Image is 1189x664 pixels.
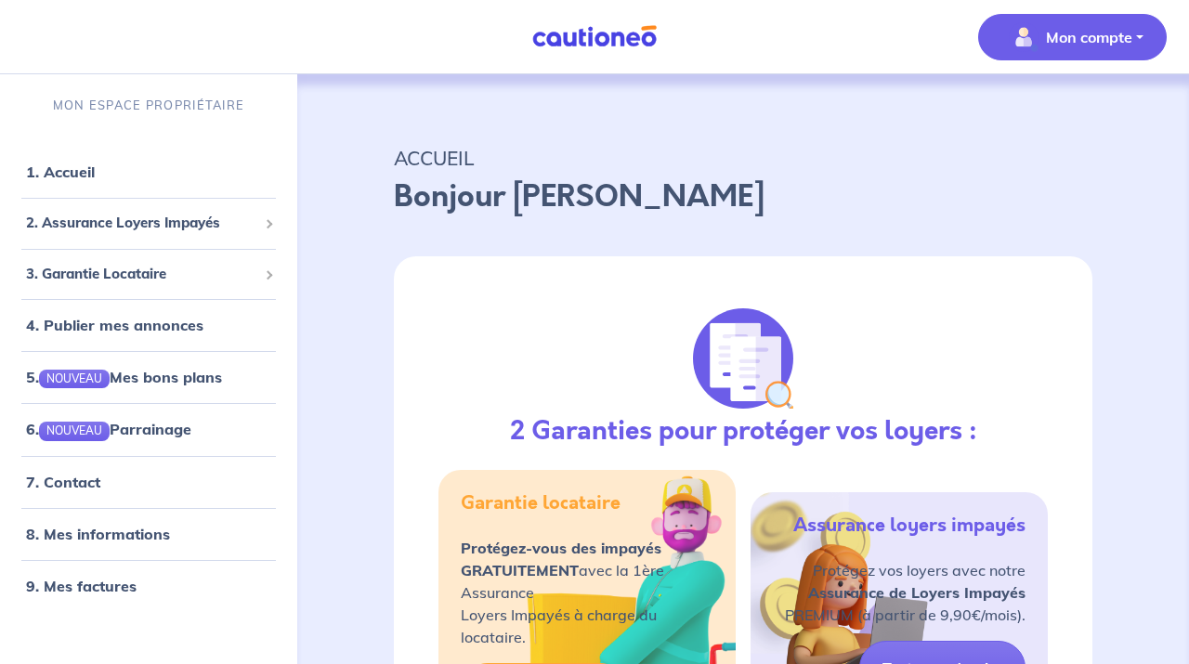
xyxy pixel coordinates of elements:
img: justif-loupe [693,308,793,409]
p: avec la 1ère Assurance Loyers Impayés à charge du locataire. [461,537,713,648]
div: 3. Garantie Locataire [7,256,290,293]
div: 5.NOUVEAUMes bons plans [7,358,290,396]
h5: Assurance loyers impayés [793,514,1026,537]
a: 1. Accueil [26,163,95,181]
a: 7. Contact [26,473,100,491]
div: 8. Mes informations [7,515,290,553]
a: 4. Publier mes annonces [26,316,203,334]
a: 8. Mes informations [26,525,170,543]
p: MON ESPACE PROPRIÉTAIRE [53,97,244,114]
a: 9. Mes factures [26,577,137,595]
p: Bonjour [PERSON_NAME] [394,175,1092,219]
p: Mon compte [1046,26,1132,48]
div: 2. Assurance Loyers Impayés [7,205,290,241]
h5: Garantie locataire [461,492,621,514]
a: 5.NOUVEAUMes bons plans [26,368,222,386]
button: illu_account_valid_menu.svgMon compte [978,14,1167,60]
strong: Assurance de Loyers Impayés [808,583,1026,602]
img: illu_account_valid_menu.svg [1009,22,1039,52]
a: 6.NOUVEAUParrainage [26,420,191,438]
div: 7. Contact [7,463,290,501]
span: 3. Garantie Locataire [26,264,257,285]
div: 6.NOUVEAUParrainage [7,410,290,448]
strong: Protégez-vous des impayés GRATUITEMENT [461,539,661,579]
p: ACCUEIL [394,141,1092,175]
h3: 2 Garanties pour protéger vos loyers : [510,416,977,448]
img: Cautioneo [525,25,664,48]
p: Protégez vos loyers avec notre PREMIUM (à partir de 9,90€/mois). [785,559,1026,626]
div: 4. Publier mes annonces [7,306,290,344]
div: 9. Mes factures [7,567,290,605]
span: 2. Assurance Loyers Impayés [26,213,257,234]
div: 1. Accueil [7,153,290,190]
